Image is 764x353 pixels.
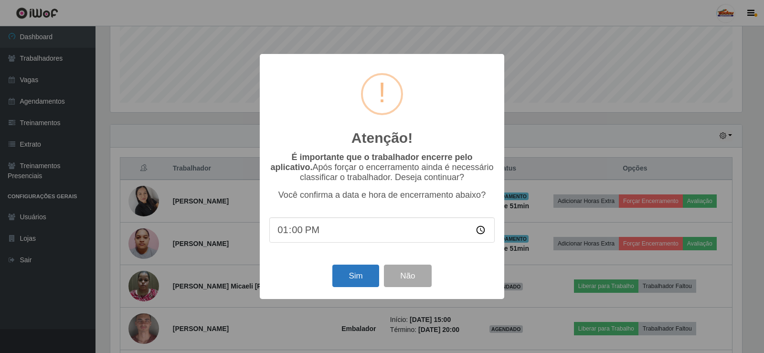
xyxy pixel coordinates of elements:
h2: Atenção! [351,129,413,147]
p: Após forçar o encerramento ainda é necessário classificar o trabalhador. Deseja continuar? [269,152,495,182]
p: Você confirma a data e hora de encerramento abaixo? [269,190,495,200]
button: Sim [332,265,379,287]
button: Não [384,265,431,287]
b: É importante que o trabalhador encerre pelo aplicativo. [270,152,472,172]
